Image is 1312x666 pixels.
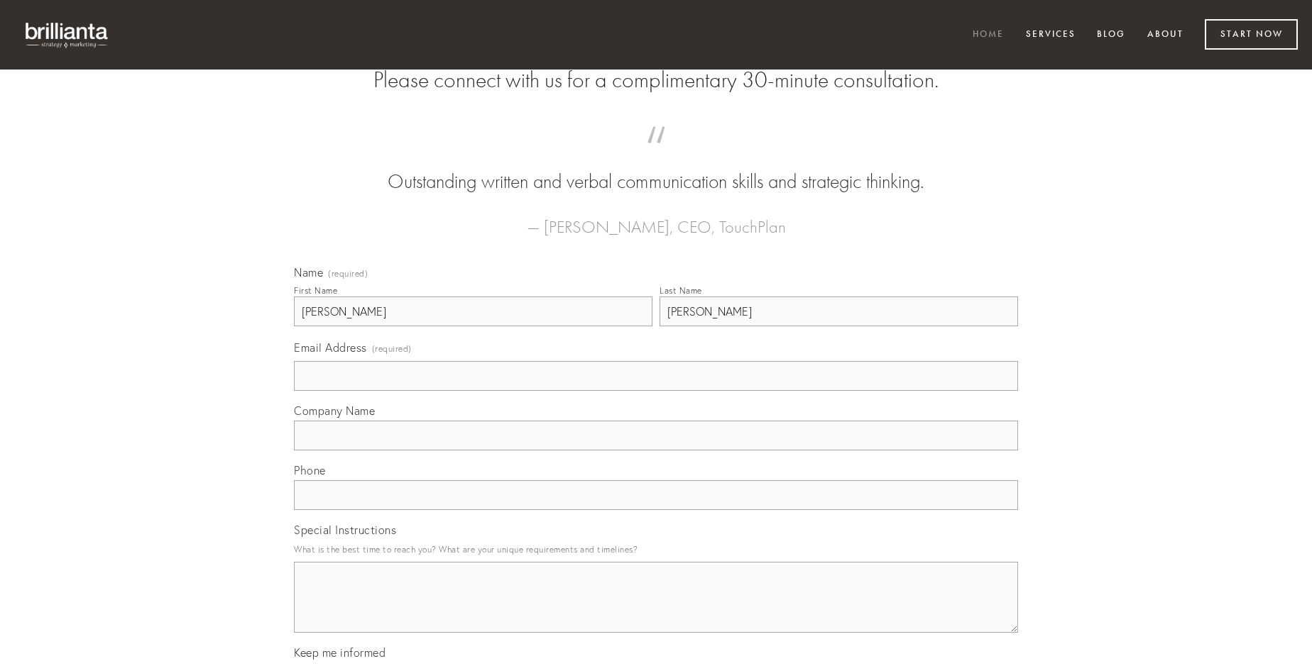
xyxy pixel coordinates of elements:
[294,67,1018,94] h2: Please connect with us for a complimentary 30-minute consultation.
[1088,23,1135,47] a: Blog
[963,23,1013,47] a: Home
[317,196,995,241] figcaption: — [PERSON_NAME], CEO, TouchPlan
[294,463,326,477] span: Phone
[14,14,121,55] img: brillianta - research, strategy, marketing
[294,265,323,279] span: Name
[328,270,368,278] span: (required)
[660,285,702,296] div: Last Name
[1205,19,1298,50] a: Start Now
[294,540,1018,559] p: What is the best time to reach you? What are your unique requirements and timelines?
[294,645,386,660] span: Keep me informed
[1138,23,1193,47] a: About
[317,140,995,168] span: “
[294,340,367,355] span: Email Address
[372,339,412,358] span: (required)
[294,523,396,537] span: Special Instructions
[294,285,337,296] div: First Name
[294,404,375,418] span: Company Name
[317,140,995,196] blockquote: Outstanding written and verbal communication skills and strategic thinking.
[1017,23,1085,47] a: Services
